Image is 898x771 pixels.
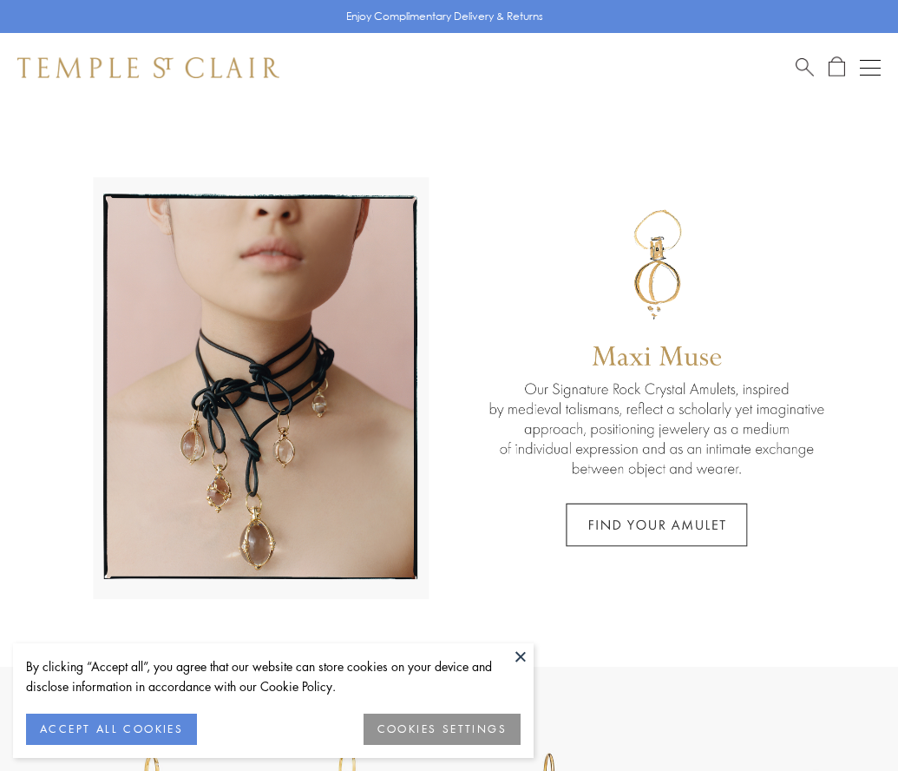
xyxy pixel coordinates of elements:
button: ACCEPT ALL COOKIES [26,714,197,745]
button: Open navigation [860,57,881,78]
img: Temple St. Clair [17,57,279,78]
div: By clicking “Accept all”, you agree that our website can store cookies on your device and disclos... [26,656,521,696]
p: Enjoy Complimentary Delivery & Returns [346,8,543,25]
a: Search [796,56,814,78]
a: Open Shopping Bag [829,56,845,78]
button: COOKIES SETTINGS [364,714,521,745]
